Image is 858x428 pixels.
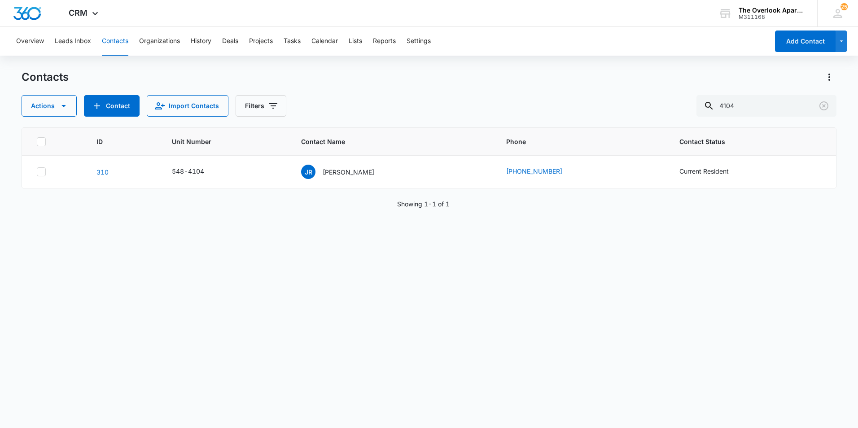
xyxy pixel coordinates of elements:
[311,27,338,56] button: Calendar
[696,95,836,117] input: Search Contacts
[739,14,804,20] div: account id
[739,7,804,14] div: account name
[172,166,204,176] div: 548-4104
[397,199,450,209] p: Showing 1-1 of 1
[172,166,220,177] div: Unit Number - 548-4104 - Select to Edit Field
[301,137,471,146] span: Contact Name
[22,95,77,117] button: Actions
[147,95,228,117] button: Import Contacts
[172,137,280,146] span: Unit Number
[323,167,374,177] p: [PERSON_NAME]
[506,166,562,176] a: [PHONE_NUMBER]
[191,27,211,56] button: History
[22,70,69,84] h1: Contacts
[301,165,315,179] span: JR
[840,3,848,10] div: notifications count
[679,166,729,176] div: Current Resident
[817,99,831,113] button: Clear
[284,27,301,56] button: Tasks
[55,27,91,56] button: Leads Inbox
[506,137,645,146] span: Phone
[69,8,88,17] span: CRM
[840,3,848,10] span: 25
[96,137,137,146] span: ID
[84,95,140,117] button: Add Contact
[775,31,836,52] button: Add Contact
[102,27,128,56] button: Contacts
[249,27,273,56] button: Projects
[236,95,286,117] button: Filters
[301,165,390,179] div: Contact Name - Jason Reed - Select to Edit Field
[96,168,109,176] a: Navigate to contact details page for Jason Reed
[373,27,396,56] button: Reports
[679,166,745,177] div: Contact Status - Current Resident - Select to Edit Field
[679,137,809,146] span: Contact Status
[222,27,238,56] button: Deals
[407,27,431,56] button: Settings
[139,27,180,56] button: Organizations
[16,27,44,56] button: Overview
[506,166,578,177] div: Phone - (720) 518-3266 - Select to Edit Field
[349,27,362,56] button: Lists
[822,70,836,84] button: Actions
